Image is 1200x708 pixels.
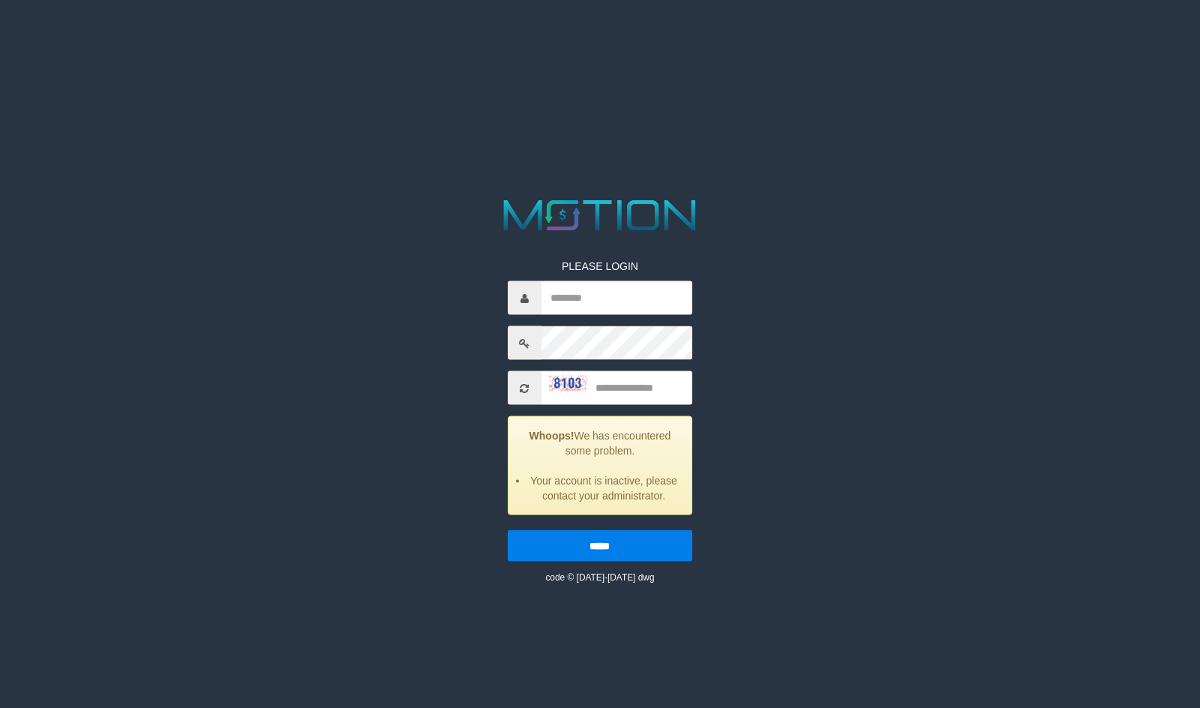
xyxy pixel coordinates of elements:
small: code © [DATE]-[DATE] dwg [545,572,654,583]
img: captcha [549,376,586,391]
img: MOTION_logo.png [495,195,705,236]
li: Your account is inactive, please contact your administrator. [527,473,681,503]
p: PLEASE LOGIN [508,259,693,274]
strong: Whoops! [529,430,574,442]
div: We has encountered some problem. [508,416,693,515]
